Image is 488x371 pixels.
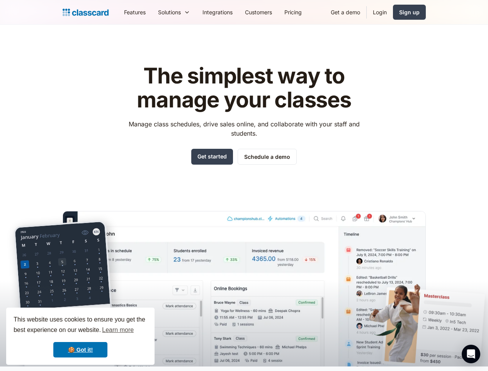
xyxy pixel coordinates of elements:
a: Sign up [393,5,426,20]
a: home [63,7,109,18]
div: cookieconsent [6,308,155,365]
a: Integrations [196,3,239,21]
a: Login [367,3,393,21]
div: Solutions [158,8,181,16]
span: This website uses cookies to ensure you get the best experience on our website. [14,315,147,336]
a: Pricing [278,3,308,21]
a: dismiss cookie message [53,342,107,357]
a: Customers [239,3,278,21]
div: Solutions [152,3,196,21]
a: Schedule a demo [238,149,297,165]
p: Manage class schedules, drive sales online, and collaborate with your staff and students. [121,119,367,138]
a: Get started [191,149,233,165]
h1: The simplest way to manage your classes [121,64,367,112]
div: Open Intercom Messenger [462,345,480,363]
a: Features [118,3,152,21]
div: Sign up [399,8,420,16]
a: learn more about cookies [101,324,135,336]
a: Get a demo [325,3,366,21]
